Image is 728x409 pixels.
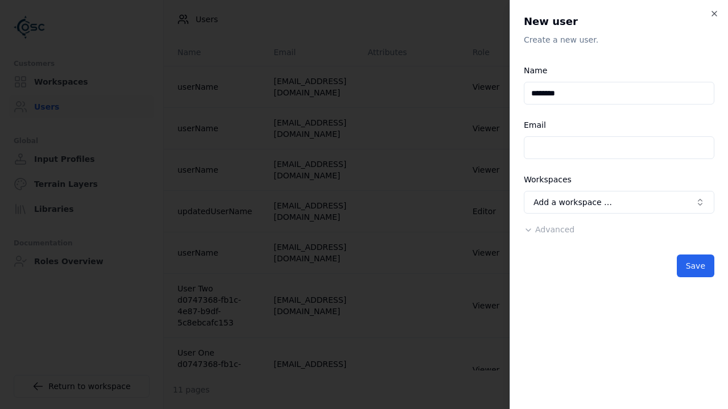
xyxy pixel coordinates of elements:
[533,197,612,208] span: Add a workspace …
[524,66,547,75] label: Name
[535,225,574,234] span: Advanced
[524,120,546,130] label: Email
[524,34,714,45] p: Create a new user.
[524,224,574,235] button: Advanced
[524,14,714,30] h2: New user
[677,254,714,277] button: Save
[524,175,572,184] label: Workspaces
